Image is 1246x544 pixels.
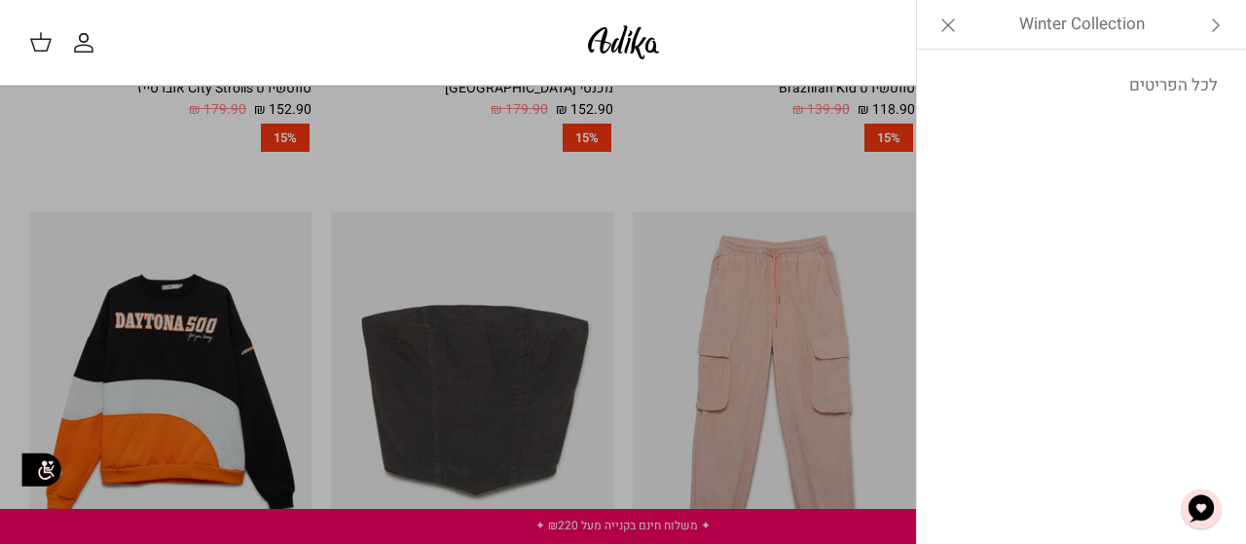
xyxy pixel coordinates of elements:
img: Adika IL [582,19,665,65]
img: accessibility_icon02.svg [15,443,68,496]
button: צ'אט [1172,480,1230,538]
a: לכל הפריטים [927,61,1237,110]
a: החשבון שלי [72,31,103,54]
